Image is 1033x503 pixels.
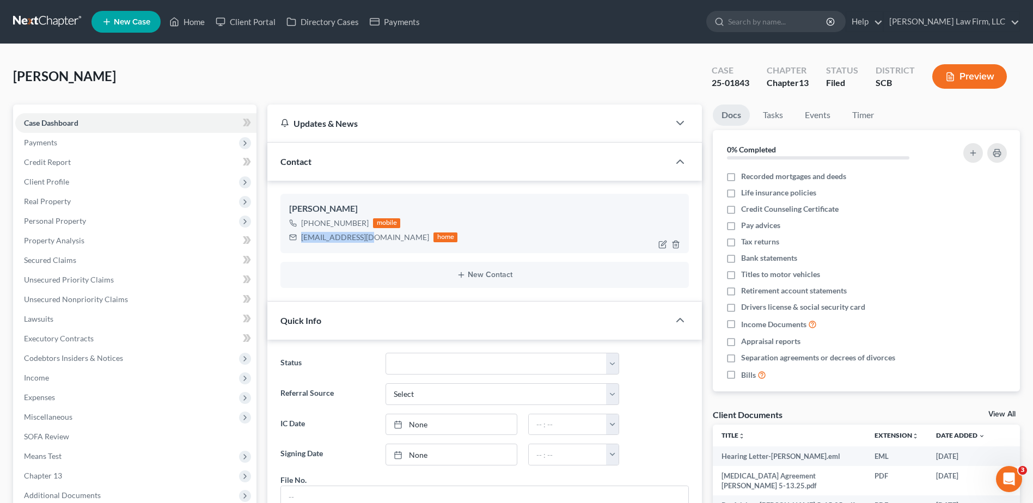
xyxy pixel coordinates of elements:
[15,290,256,309] a: Unsecured Nonpriority Claims
[712,77,749,89] div: 25-01843
[876,64,915,77] div: District
[866,466,927,496] td: PDF
[741,302,865,312] span: Drivers license & social security card
[114,18,150,26] span: New Case
[24,451,62,461] span: Means Test
[280,118,656,129] div: Updates & News
[24,295,128,304] span: Unsecured Nonpriority Claims
[24,236,84,245] span: Property Analysis
[741,269,820,280] span: Titles to motor vehicles
[741,171,846,182] span: Recorded mortgages and deeds
[15,113,256,133] a: Case Dashboard
[912,433,919,439] i: unfold_more
[988,410,1016,418] a: View All
[301,218,369,229] div: [PHONE_NUMBER]
[713,446,866,466] td: Hearing Letter-[PERSON_NAME].eml
[15,152,256,172] a: Credit Report
[280,315,321,326] span: Quick Info
[738,433,745,439] i: unfold_more
[932,64,1007,89] button: Preview
[979,433,985,439] i: expand_more
[741,352,895,363] span: Separation agreements or decrees of divorces
[210,12,281,32] a: Client Portal
[24,177,69,186] span: Client Profile
[275,414,380,435] label: IC Date
[281,12,364,32] a: Directory Cases
[24,471,62,480] span: Chapter 13
[15,270,256,290] a: Unsecured Priority Claims
[24,432,69,441] span: SOFA Review
[796,105,839,126] a: Events
[15,250,256,270] a: Secured Claims
[24,197,71,206] span: Real Property
[275,444,380,465] label: Signing Date
[386,414,517,435] a: None
[275,383,380,405] label: Referral Source
[24,157,71,167] span: Credit Report
[164,12,210,32] a: Home
[364,12,425,32] a: Payments
[24,334,94,343] span: Executory Contracts
[280,156,311,167] span: Contact
[275,353,380,375] label: Status
[741,319,806,330] span: Income Documents
[741,370,756,381] span: Bills
[727,145,776,154] strong: 0% Completed
[529,444,607,465] input: -- : --
[826,64,858,77] div: Status
[24,216,86,225] span: Personal Property
[713,105,750,126] a: Docs
[996,466,1022,492] iframe: Intercom live chat
[741,187,816,198] span: Life insurance policies
[754,105,792,126] a: Tasks
[722,431,745,439] a: Titleunfold_more
[15,329,256,348] a: Executory Contracts
[799,77,809,88] span: 13
[741,285,847,296] span: Retirement account statements
[866,446,927,466] td: EML
[289,271,680,279] button: New Contact
[767,77,809,89] div: Chapter
[728,11,828,32] input: Search by name...
[767,64,809,77] div: Chapter
[24,353,123,363] span: Codebtors Insiders & Notices
[927,466,994,496] td: [DATE]
[713,409,783,420] div: Client Documents
[741,236,779,247] span: Tax returns
[24,412,72,421] span: Miscellaneous
[876,77,915,89] div: SCB
[24,255,76,265] span: Secured Claims
[712,64,749,77] div: Case
[433,232,457,242] div: home
[24,118,78,127] span: Case Dashboard
[24,392,55,402] span: Expenses
[15,309,256,329] a: Lawsuits
[741,336,800,347] span: Appraisal reports
[713,466,866,496] td: [MEDICAL_DATA] Agreement [PERSON_NAME] 5-13.25.pdf
[24,490,101,500] span: Additional Documents
[24,314,53,323] span: Lawsuits
[15,427,256,446] a: SOFA Review
[301,232,429,243] div: [EMAIL_ADDRESS][DOMAIN_NAME]
[741,253,797,263] span: Bank statements
[386,444,517,465] a: None
[826,77,858,89] div: Filed
[846,12,883,32] a: Help
[15,231,256,250] a: Property Analysis
[741,220,780,231] span: Pay advices
[927,446,994,466] td: [DATE]
[741,204,839,214] span: Credit Counseling Certificate
[289,203,680,216] div: [PERSON_NAME]
[373,218,400,228] div: mobile
[936,431,985,439] a: Date Added expand_more
[13,68,116,84] span: [PERSON_NAME]
[884,12,1019,32] a: [PERSON_NAME] Law Firm, LLC
[875,431,919,439] a: Extensionunfold_more
[280,474,307,486] div: File No.
[24,275,114,284] span: Unsecured Priority Claims
[529,414,607,435] input: -- : --
[843,105,883,126] a: Timer
[24,138,57,147] span: Payments
[1018,466,1027,475] span: 3
[24,373,49,382] span: Income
